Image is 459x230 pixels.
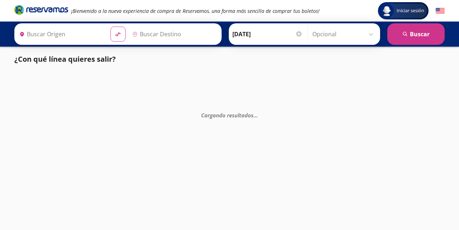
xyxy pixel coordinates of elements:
[255,111,256,118] span: .
[436,6,445,15] button: English
[201,111,258,118] em: Cargando resultados
[254,111,255,118] span: .
[14,4,68,15] i: Brand Logo
[71,8,320,14] em: ¡Bienvenido a la nueva experiencia de compra de Reservamos, una forma más sencilla de comprar tus...
[312,25,377,43] input: Opcional
[232,25,303,43] input: Elegir Fecha
[256,111,258,118] span: .
[129,25,218,43] input: Buscar Destino
[14,54,116,65] p: ¿Con qué línea quieres salir?
[394,7,427,14] span: Iniciar sesión
[387,23,445,45] button: Buscar
[16,25,105,43] input: Buscar Origen
[14,4,68,17] a: Brand Logo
